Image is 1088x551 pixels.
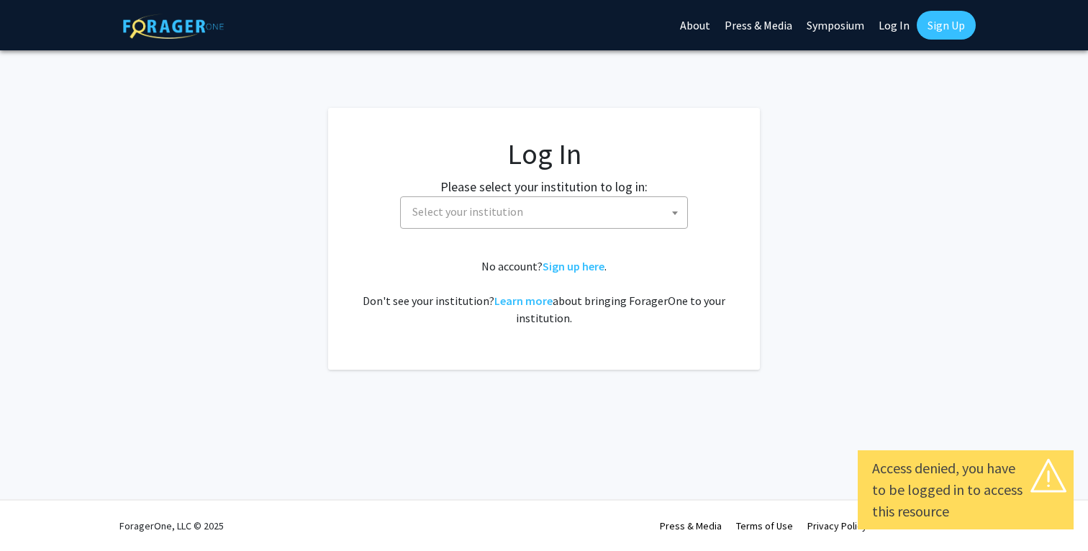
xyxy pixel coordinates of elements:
[494,293,553,308] a: Learn more about bringing ForagerOne to your institution
[407,197,687,227] span: Select your institution
[872,457,1059,522] div: Access denied, you have to be logged in to access this resource
[736,519,793,532] a: Terms of Use
[123,14,224,39] img: ForagerOne Logo
[1027,486,1077,540] iframe: Chat
[412,204,523,219] span: Select your institution
[440,177,648,196] label: Please select your institution to log in:
[543,259,604,273] a: Sign up here
[357,137,731,171] h1: Log In
[119,501,224,551] div: ForagerOne, LLC © 2025
[660,519,722,532] a: Press & Media
[807,519,867,532] a: Privacy Policy
[917,11,976,40] a: Sign Up
[357,258,731,327] div: No account? . Don't see your institution? about bringing ForagerOne to your institution.
[400,196,688,229] span: Select your institution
